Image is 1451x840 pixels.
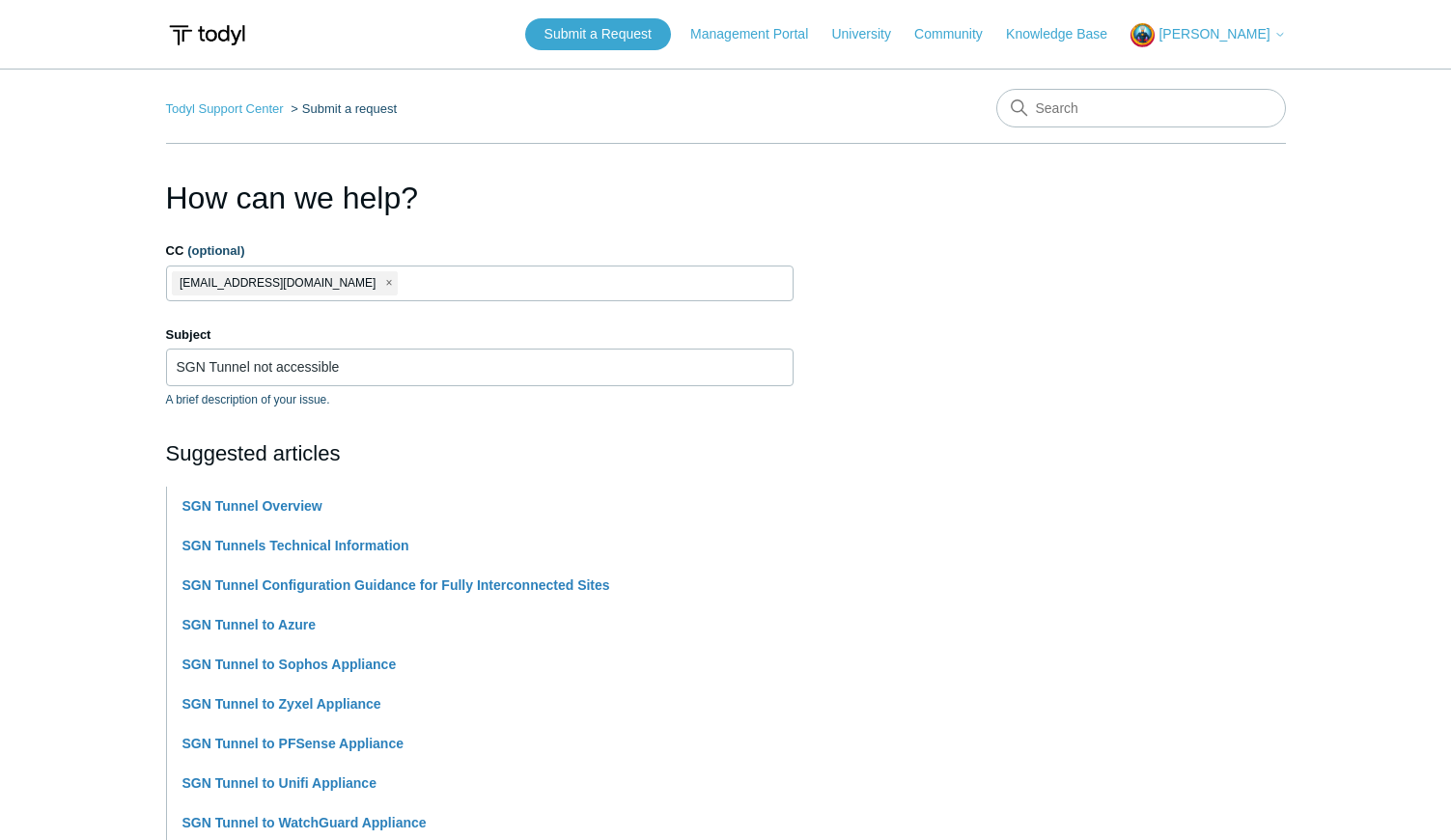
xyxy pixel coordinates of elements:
[385,272,392,294] span: close
[182,498,322,514] a: SGN Tunnel Overview
[182,538,409,553] a: SGN Tunnels Technical Information
[166,101,288,116] li: Todyl Support Center
[182,775,377,791] a: SGN Tunnel to Unifi Appliance
[166,101,284,116] a: Todyl Support Center
[187,243,244,258] span: (optional)
[1130,23,1285,47] button: [PERSON_NAME]
[831,24,909,44] a: University
[182,736,404,751] a: SGN Tunnel to PFSense Appliance
[287,101,397,116] li: Submit a request
[182,815,427,830] a: SGN Tunnel to WatchGuard Appliance
[182,657,397,672] a: SGN Tunnel to Sophos Appliance
[166,241,794,261] label: CC
[1006,24,1127,44] a: Knowledge Base
[166,391,794,408] p: A brief description of your issue.
[182,577,610,593] a: SGN Tunnel Configuration Guidance for Fully Interconnected Sites
[690,24,827,44] a: Management Portal
[166,325,794,345] label: Subject
[182,696,381,712] a: SGN Tunnel to Zyxel Appliance
[525,18,671,50] a: Submit a Request
[996,89,1286,127] input: Search
[182,617,316,632] a: SGN Tunnel to Azure
[166,175,794,221] h1: How can we help?
[166,437,794,469] h2: Suggested articles
[914,24,1002,44] a: Community
[1158,26,1270,42] span: [PERSON_NAME]
[166,17,248,53] img: Todyl Support Center Help Center home page
[180,272,376,294] span: [EMAIL_ADDRESS][DOMAIN_NAME]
